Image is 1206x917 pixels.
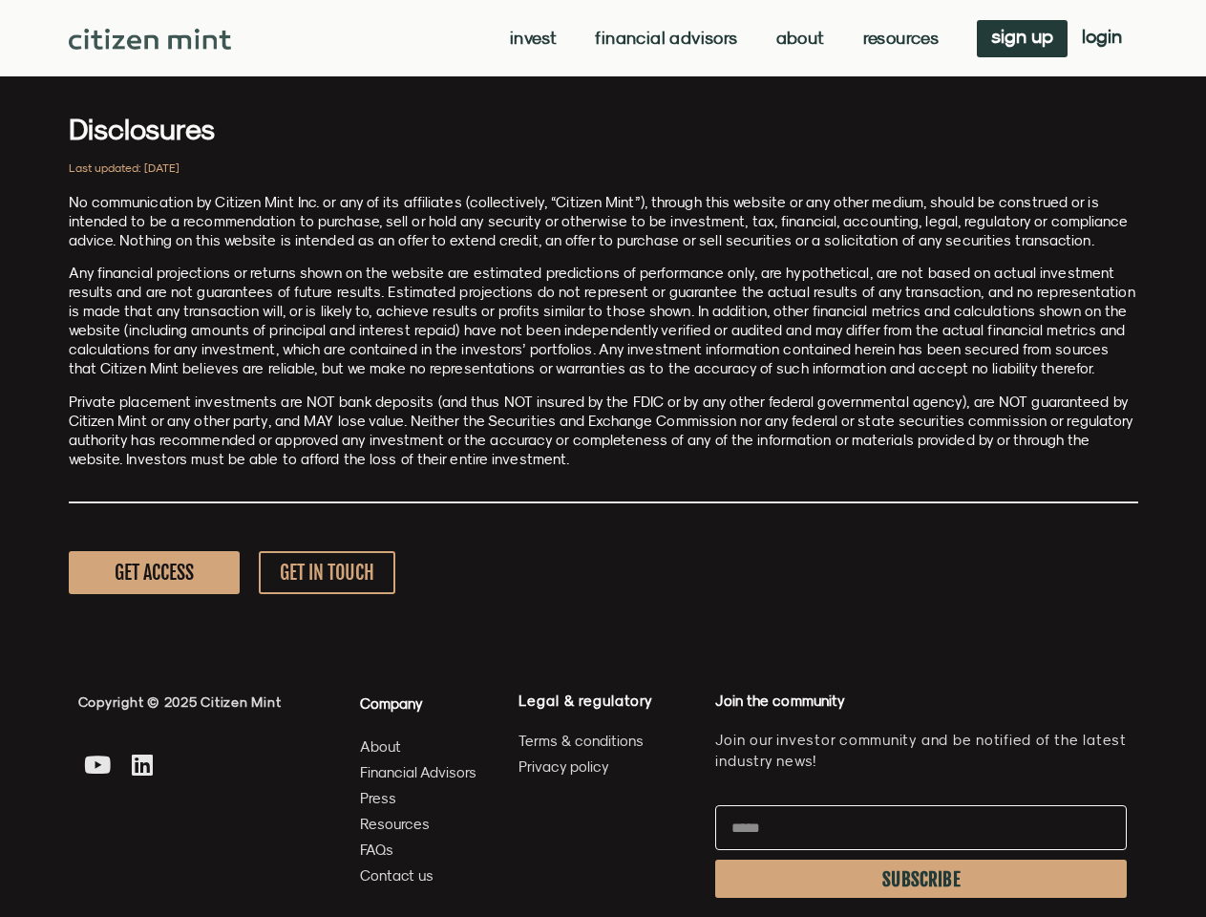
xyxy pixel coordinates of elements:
a: Resources [360,812,477,836]
h3: Disclosures [69,115,1138,143]
h4: Legal & regulatory [518,692,696,710]
a: Privacy policy [518,755,696,778]
span: GET IN TOUCH [280,561,374,585]
p: Any financial projections or returns shown on the website are estimated predictions of performanc... [69,264,1138,378]
span: Terms & conditions [518,729,644,753]
span: Privacy policy [518,755,609,778]
a: Financial Advisors [360,760,477,784]
button: SUBSCRIBE [715,860,1127,898]
a: FAQs [360,838,477,862]
a: Invest [510,29,557,48]
a: Press [360,786,477,810]
p: Private placement investments are NOT bank deposits (and thus NOT insured by the FDIC or by any o... [69,393,1138,469]
h4: Company [360,692,477,715]
a: Terms & conditions [518,729,696,753]
span: Copyright © 2025 Citizen Mint [78,694,282,710]
span: About [360,735,401,758]
a: GET IN TOUCH [259,551,395,594]
a: GET ACCESS [69,551,240,594]
img: Citizen Mint [69,29,232,50]
span: Financial Advisors [360,760,476,784]
p: Join our investor community and be notified of the latest industry news! [715,730,1127,772]
nav: Menu [510,29,939,48]
a: Financial Advisors [595,29,737,48]
h2: Last updated: [DATE] [69,162,1138,174]
span: sign up [991,30,1053,43]
h4: Join the community [715,692,1127,711]
a: Resources [863,29,940,48]
span: Contact us [360,864,434,887]
span: login [1082,30,1122,43]
span: Press [360,786,396,810]
a: sign up [977,20,1068,57]
a: About [776,29,825,48]
span: SUBSCRIBE [882,872,961,887]
span: Resources [360,812,430,836]
a: About [360,735,477,758]
a: Contact us [360,864,477,887]
p: No communication by Citizen Mint Inc. or any of its affiliates (collectively, “Citizen Mint”), th... [69,193,1138,250]
a: login [1068,20,1136,57]
form: Newsletter [715,805,1127,907]
span: GET ACCESS [115,561,194,585]
span: FAQs [360,838,393,862]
